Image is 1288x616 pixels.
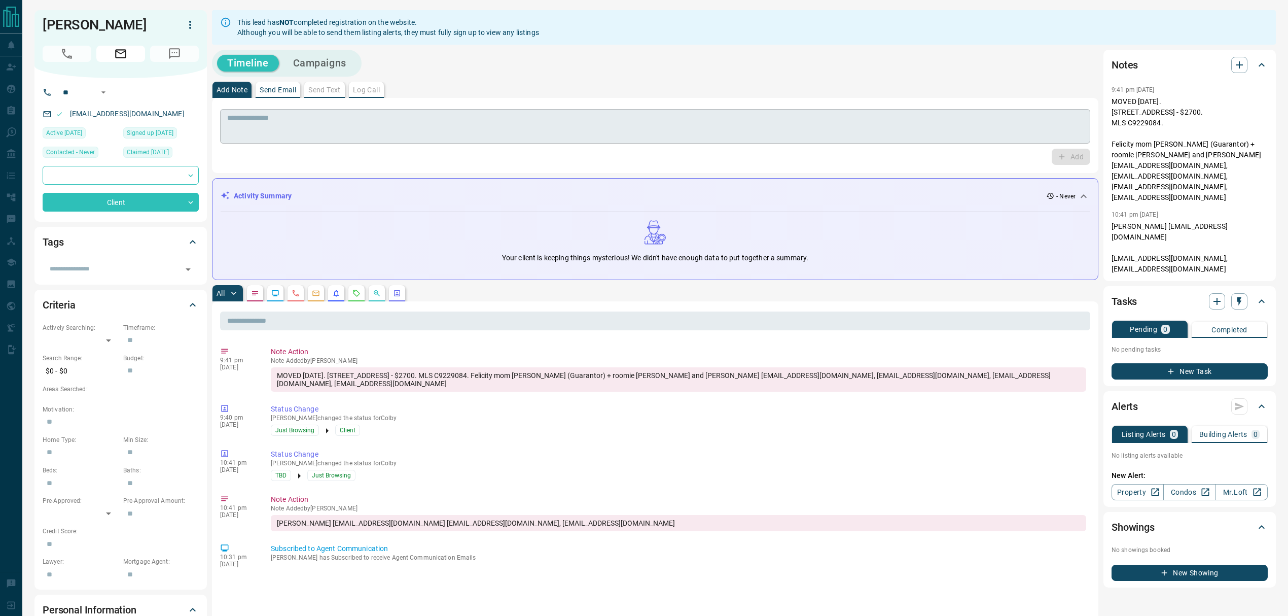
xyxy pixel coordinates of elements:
p: Pre-Approved: [43,496,118,505]
p: Building Alerts [1199,431,1247,438]
p: [PERSON_NAME] changed the status for Colby [271,460,1086,467]
h2: Criteria [43,297,76,313]
p: [DATE] [220,511,256,519]
button: Open [97,86,110,98]
p: Budget: [123,354,199,363]
p: No pending tasks [1112,342,1268,357]
p: Beds: [43,466,118,475]
p: [DATE] [220,421,256,428]
div: MOVED [DATE]. [STREET_ADDRESS] - $2700. MLS C9229084. Felicity mom [PERSON_NAME] (Guarantor) + ro... [271,367,1086,392]
svg: Opportunities [373,289,381,297]
p: MOVED [DATE]. [STREET_ADDRESS] - $2700. MLS C9229084. Felicity mom [PERSON_NAME] (Guarantor) + ro... [1112,96,1268,203]
p: Actively Searching: [43,323,118,332]
p: Status Change [271,404,1086,415]
p: Send Email [260,86,296,93]
h2: Tags [43,234,63,250]
p: 10:41 pm [220,504,256,511]
p: Motivation: [43,405,199,414]
svg: Requests [352,289,361,297]
svg: Calls [292,289,300,297]
p: Mortgage Agent: [123,557,199,566]
p: Home Type: [43,435,118,444]
strong: NOT [279,18,294,26]
div: Wed Aug 07 2024 [43,127,118,142]
div: Wed Aug 07 2024 [123,147,199,161]
p: Lawyer: [43,557,118,566]
span: Just Browsing [275,425,314,435]
div: [PERSON_NAME] [EMAIL_ADDRESS][DOMAIN_NAME] [EMAIL_ADDRESS][DOMAIN_NAME], [EMAIL_ADDRESS][DOMAIN_N... [271,515,1086,531]
p: No listing alerts available [1112,451,1268,460]
p: Note Action [271,494,1086,505]
svg: Listing Alerts [332,289,340,297]
p: All [217,290,225,297]
div: Activity Summary- Never [221,187,1090,206]
div: Criteria [43,293,199,317]
p: Note Added by [PERSON_NAME] [271,357,1086,364]
div: Wed Aug 07 2024 [123,127,199,142]
svg: Email Valid [56,111,63,118]
a: Property [1112,484,1164,500]
h1: [PERSON_NAME] [43,17,166,33]
p: [DATE] [220,466,256,473]
p: Listing Alerts [1122,431,1166,438]
p: 9:41 pm [220,357,256,364]
a: Condos [1163,484,1215,500]
p: Status Change [271,449,1086,460]
span: No Number [43,46,91,62]
h2: Notes [1112,57,1138,73]
p: Baths: [123,466,199,475]
button: New Showing [1112,565,1268,581]
p: 0 [1172,431,1176,438]
p: - Never [1056,192,1076,201]
div: This lead has completed registration on the website. Although you will be able to send them listi... [237,13,539,42]
button: Campaigns [283,55,356,72]
p: [PERSON_NAME] has Subscribed to receive Agent Communication Emails [271,554,1086,561]
p: [DATE] [220,364,256,371]
p: 0 [1163,326,1167,333]
a: [EMAIL_ADDRESS][DOMAIN_NAME] [70,110,185,118]
span: Signed up [DATE] [127,128,173,138]
p: [PERSON_NAME] [EMAIL_ADDRESS][DOMAIN_NAME] [EMAIL_ADDRESS][DOMAIN_NAME], [EMAIL_ADDRESS][DOMAIN_N... [1112,221,1268,275]
p: New Alert: [1112,470,1268,481]
h2: Tasks [1112,293,1137,310]
div: Tasks [1112,289,1268,314]
p: Areas Searched: [43,385,199,394]
svg: Notes [251,289,259,297]
button: Open [181,262,195,277]
p: Pre-Approval Amount: [123,496,199,505]
h2: Showings [1112,519,1155,535]
p: 10:41 pm [DATE] [1112,211,1158,218]
svg: Agent Actions [393,289,401,297]
p: Pending [1130,326,1157,333]
div: Tags [43,230,199,254]
div: Showings [1112,515,1268,539]
p: 9:40 pm [220,414,256,421]
p: 10:41 pm [220,459,256,466]
span: Email [96,46,145,62]
span: No Number [150,46,199,62]
p: Search Range: [43,354,118,363]
span: TBD [275,470,287,481]
p: No showings booked [1112,545,1268,555]
a: Mr.Loft [1215,484,1268,500]
button: Timeline [217,55,279,72]
div: Client [43,193,199,212]
svg: Lead Browsing Activity [271,289,279,297]
p: Note Action [271,347,1086,357]
span: Just Browsing [312,470,351,481]
button: New Task [1112,363,1268,380]
span: Active [DATE] [46,128,82,138]
p: Completed [1211,326,1247,333]
p: Activity Summary [234,191,292,201]
div: Alerts [1112,394,1268,419]
p: 9:41 pm [DATE] [1112,86,1155,93]
p: 0 [1254,431,1258,438]
p: Your client is keeping things mysterious! We didn't have enough data to put together a summary. [502,253,808,263]
p: Subscribed to Agent Communication [271,543,1086,554]
p: $0 - $0 [43,363,118,380]
h2: Alerts [1112,398,1138,415]
span: Client [340,425,355,435]
p: Credit Score: [43,527,199,536]
div: Notes [1112,53,1268,77]
svg: Emails [312,289,320,297]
